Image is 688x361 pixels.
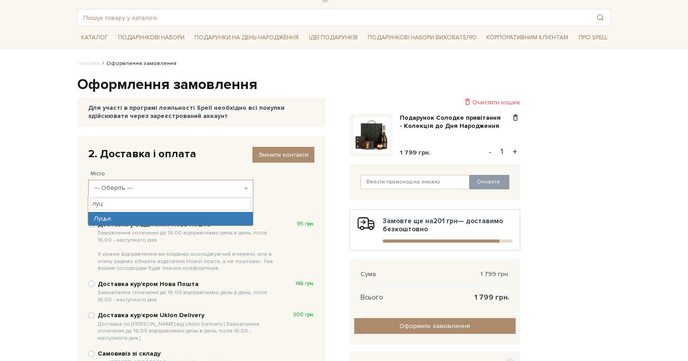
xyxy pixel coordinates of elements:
div: Замовте ще на — доставимо безкоштовно [357,217,512,243]
b: 201 грн [433,217,458,225]
b: Доставка у відділення Нова Пошта [98,220,278,272]
li: Оформлення замовлення [100,60,176,68]
a: Подарункові набори вихователю [364,30,480,45]
span: 1 799 грн. [474,293,509,301]
a: Ідеї подарунків [305,31,361,45]
span: Всього [361,293,383,301]
span: Оформити замовлення [399,322,470,330]
button: Оновити [469,175,509,189]
h1: Оформлення замовлення [77,75,611,94]
a: Подарункові набори [114,31,188,45]
div: Для участі в програмі лояльності Spell необхідно всі покупки здійснювати через зареєстрований акк... [88,104,314,120]
span: --- Оберіть --- [94,183,242,192]
b: Доставка кур'єром Нова Пошта [98,280,278,303]
span: 300 грн. [293,311,314,319]
span: 1 799 грн. [400,149,431,156]
span: Замовлення сплаченні до 16:00 відправляємо день в день, після 16:00 - наступного дня [98,289,278,303]
span: 1 799 грн. [480,270,509,278]
span: Сума [361,270,376,278]
a: Головна [77,60,100,67]
button: - [485,145,494,159]
button: + [510,145,520,159]
a: Каталог [77,31,112,45]
a: Про Spell [574,31,611,45]
button: Пошук товару у каталозі [590,9,611,26]
span: Змінити контакти [258,151,308,159]
span: Замовлення сплаченні до 16:00 відправляємо день в день, після 16:00 - наступного дня. У кожне від... [98,230,278,272]
li: Луцьк [88,212,252,225]
span: --- Оберіть --- [88,180,253,196]
a: Подарунки на День народження [191,31,302,45]
div: Очистити кошик [350,98,520,107]
input: Пошук товару у каталозі [78,9,590,26]
div: Спосіб доставки [84,207,319,215]
input: Ввести промокод на знижку [361,175,470,189]
label: Місто [90,170,105,178]
a: Подарунок Солодке привітання - Колекція до Дня Народження [400,114,511,130]
span: Доставка по [PERSON_NAME] від Uklon Delivery ( Замовлення сплаченні до 16:00 відправляємо день в ... [98,321,278,342]
img: Подарунок Солодке привітання - Колекція до Дня Народження [353,117,389,153]
span: 95 грн. [297,220,314,228]
div: 2. Доставка і оплата [88,147,314,161]
span: 148 грн. [295,280,314,287]
b: Доставка курʼєром Uklon Delivery [98,311,278,342]
a: Корпоративним клієнтам [483,30,572,45]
